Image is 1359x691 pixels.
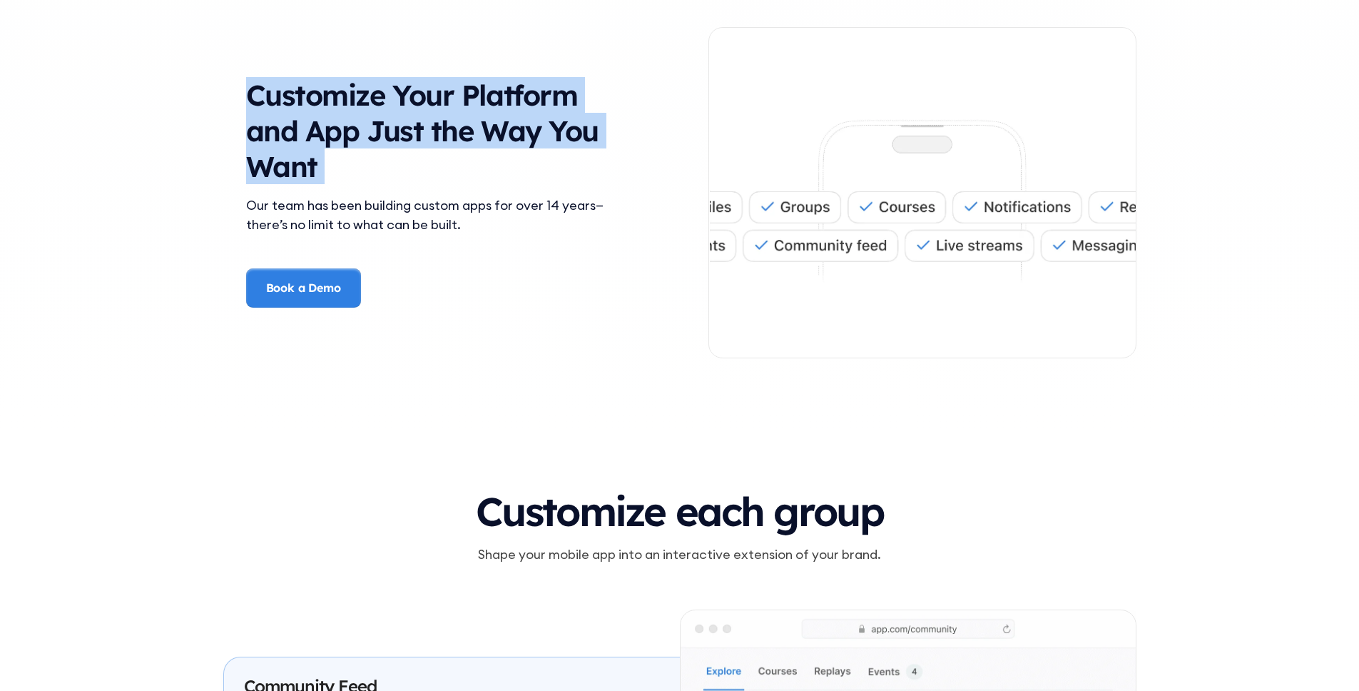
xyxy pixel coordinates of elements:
[223,490,1136,534] h3: Customize each group
[246,196,628,234] div: Our team has been building custom apps for over 14 years—there’s no limit to what can be built.
[223,545,1136,564] p: Shape your mobile app into an interactive extension of your brand.
[246,77,628,184] h3: Customize Your Platform and App Just the Way You Want
[709,99,1136,286] img: An illustration of Custom App
[246,268,361,307] a: Book a Demo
